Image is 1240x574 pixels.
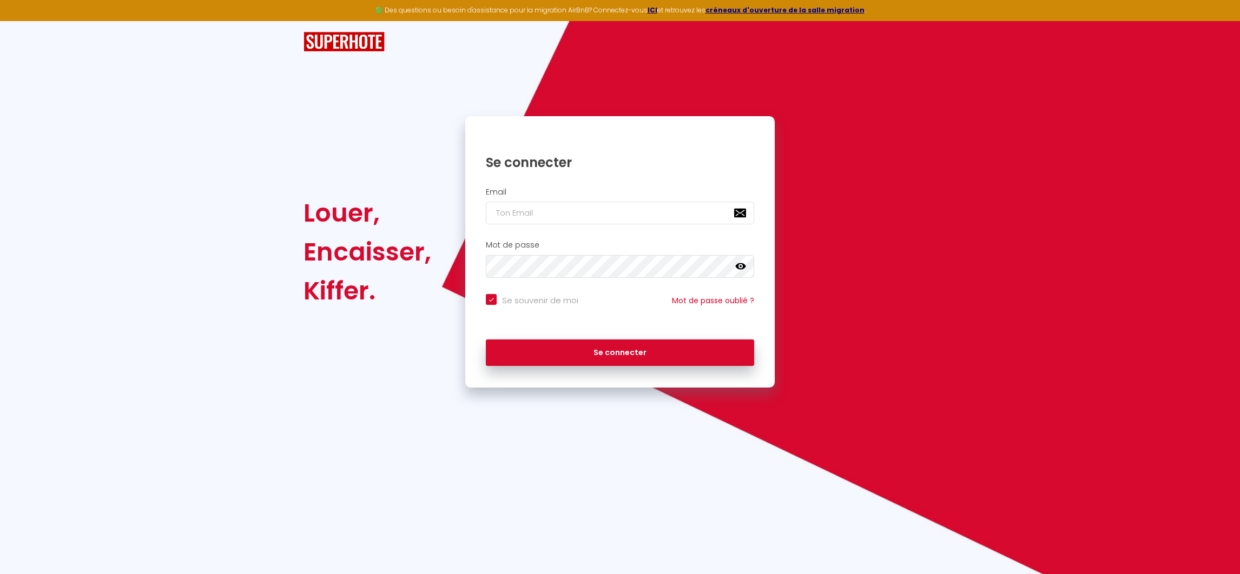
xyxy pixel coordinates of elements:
div: Encaisser, [304,232,431,271]
input: Ton Email [486,202,754,224]
a: ICI [648,5,657,15]
h1: Se connecter [486,154,754,171]
div: Louer, [304,193,431,232]
a: Mot de passe oublié ? [672,295,754,306]
button: Se connecter [486,339,754,366]
h2: Mot de passe [486,241,754,250]
img: SuperHote logo [304,32,385,52]
div: Kiffer. [304,271,431,310]
h2: Email [486,188,754,197]
a: créneaux d'ouverture de la salle migration [705,5,865,15]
